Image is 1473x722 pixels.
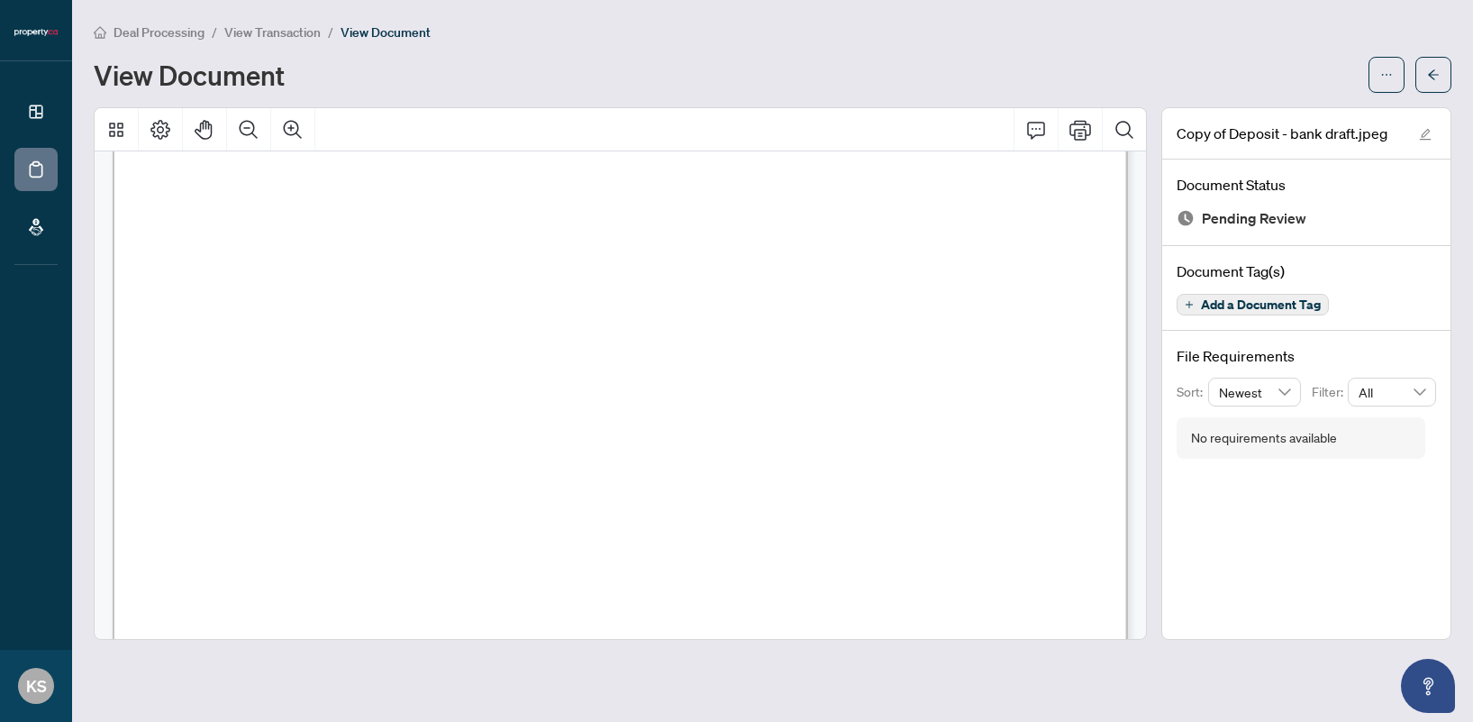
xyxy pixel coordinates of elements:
span: home [94,26,106,39]
li: / [328,22,333,42]
span: Pending Review [1202,206,1306,231]
span: Newest [1219,379,1291,406]
img: Document Status [1177,209,1195,227]
div: No requirements available [1191,428,1337,448]
h4: File Requirements [1177,345,1436,367]
p: Sort: [1177,382,1208,402]
button: Add a Document Tag [1177,294,1329,315]
span: plus [1185,300,1194,309]
span: Add a Document Tag [1201,298,1321,311]
span: arrow-left [1427,69,1440,81]
span: Copy of Deposit - bank draft.jpeg [1177,123,1387,144]
li: / [212,22,217,42]
h4: Document Status [1177,174,1436,196]
span: All [1359,379,1425,406]
span: View Document [341,24,431,41]
button: Open asap [1401,659,1455,713]
img: logo [14,27,58,38]
span: KS [26,673,47,699]
h4: Document Tag(s) [1177,260,1436,282]
span: ellipsis [1380,69,1393,81]
span: edit [1419,128,1432,141]
p: Filter: [1312,382,1348,402]
span: Deal Processing [114,24,205,41]
h1: View Document [94,60,285,89]
span: View Transaction [224,24,321,41]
